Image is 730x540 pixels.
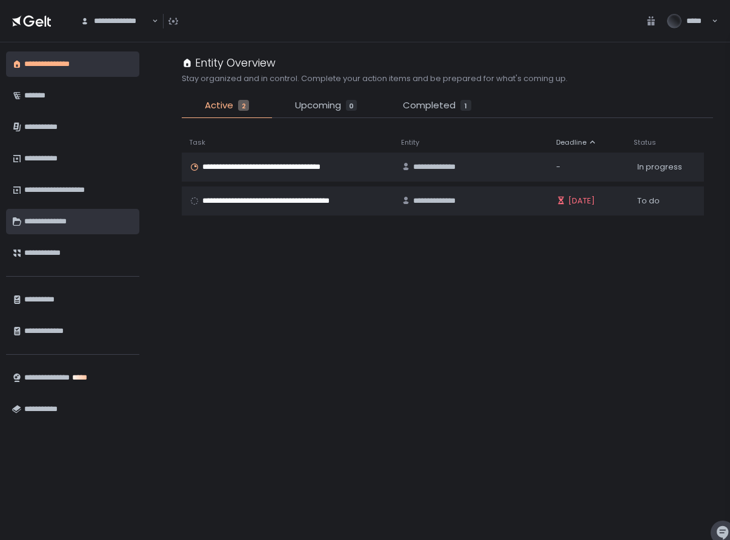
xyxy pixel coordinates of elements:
[634,138,656,147] span: Status
[556,162,560,173] span: -
[401,138,419,147] span: Entity
[403,99,456,113] span: Completed
[295,99,341,113] span: Upcoming
[182,54,276,71] div: Entity Overview
[182,73,568,84] h2: Stay organized and in control. Complete your action items and be prepared for what's coming up.
[637,162,682,173] span: In progress
[205,99,233,113] span: Active
[73,8,158,34] div: Search for option
[189,138,205,147] span: Task
[556,138,586,147] span: Deadline
[150,15,151,27] input: Search for option
[568,196,595,206] span: [DATE]
[637,196,660,206] span: To do
[460,100,471,111] div: 1
[238,100,249,111] div: 2
[346,100,357,111] div: 0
